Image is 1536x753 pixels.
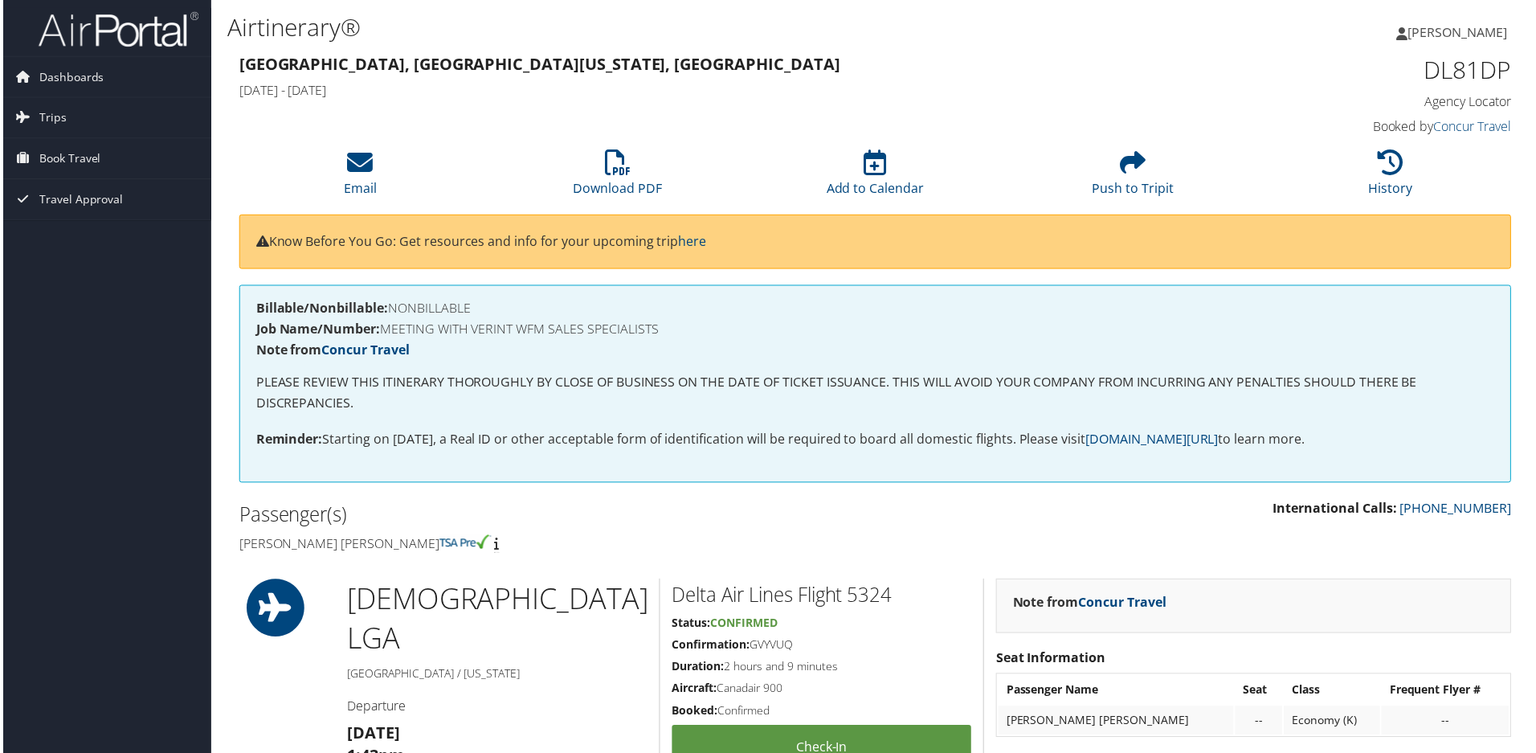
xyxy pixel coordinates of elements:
[710,617,778,632] span: Confirmed
[1392,716,1504,730] div: --
[1411,23,1510,41] span: [PERSON_NAME]
[1384,678,1512,707] th: Frequent Flyer #
[254,321,378,339] strong: Job Name/Number:
[237,537,864,555] h4: [PERSON_NAME] [PERSON_NAME]
[254,324,1497,337] h4: MEETING WITH VERINT WFM SALES SPECIALISTS
[1286,678,1383,707] th: Class
[1403,501,1514,519] a: [PHONE_NUMBER]
[999,709,1236,738] td: [PERSON_NAME] [PERSON_NAME]
[254,301,386,318] strong: Billable/Nonbillable:
[1213,118,1514,136] h4: Booked by
[35,10,196,48] img: airportal-logo.png
[1080,595,1168,613] a: Concur Travel
[36,57,101,97] span: Dashboards
[573,159,662,198] a: Download PDF
[672,639,750,654] strong: Confirmation:
[237,503,864,530] h2: Passenger(s)
[672,661,724,677] strong: Duration:
[672,683,972,699] h5: Canadair 900
[345,725,398,747] strong: [DATE]
[254,232,1497,253] p: Know Before You Go: Get resources and info for your upcoming trip
[1399,8,1526,56] a: [PERSON_NAME]
[254,342,408,360] strong: Note from
[36,180,121,220] span: Travel Approval
[438,537,490,551] img: tsa-precheck.png
[1014,595,1168,613] strong: Note from
[345,581,647,662] h1: [DEMOGRAPHIC_DATA] LGA
[999,678,1236,707] th: Passenger Name
[672,683,717,698] strong: Aircraft:
[678,233,706,251] a: here
[254,432,321,449] strong: Reminder:
[237,53,840,75] strong: [GEOGRAPHIC_DATA], [GEOGRAPHIC_DATA] [US_STATE], [GEOGRAPHIC_DATA]
[1275,501,1399,519] strong: International Calls:
[225,10,1093,44] h1: Airtinerary®
[672,617,710,632] strong: Status:
[36,98,63,138] span: Trips
[237,82,1189,100] h4: [DATE] - [DATE]
[320,342,408,360] a: Concur Travel
[672,583,972,611] h2: Delta Air Lines Flight 5324
[1371,159,1415,198] a: History
[254,303,1497,316] h4: NONBILLABLE
[254,374,1497,415] p: PLEASE REVIEW THIS ITINERARY THOROUGHLY BY CLOSE OF BUSINESS ON THE DATE OF TICKET ISSUANCE. THIS...
[1093,159,1175,198] a: Push to Tripit
[342,159,375,198] a: Email
[345,700,647,718] h4: Departure
[1213,93,1514,111] h4: Agency Locator
[672,639,972,655] h5: GVYVUQ
[672,706,972,722] h5: Confirmed
[1237,678,1285,707] th: Seat
[827,159,925,198] a: Add to Calendar
[1087,432,1220,449] a: [DOMAIN_NAME][URL]
[254,431,1497,452] p: Starting on [DATE], a Real ID or other acceptable form of identification will be required to boar...
[672,706,717,721] strong: Booked:
[1436,118,1514,136] a: Concur Travel
[1286,709,1383,738] td: Economy (K)
[345,669,647,685] h5: [GEOGRAPHIC_DATA] / [US_STATE]
[1213,53,1514,87] h1: DL81DP
[997,652,1107,669] strong: Seat Information
[1245,716,1277,730] div: --
[36,139,98,179] span: Book Travel
[672,661,972,677] h5: 2 hours and 9 minutes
